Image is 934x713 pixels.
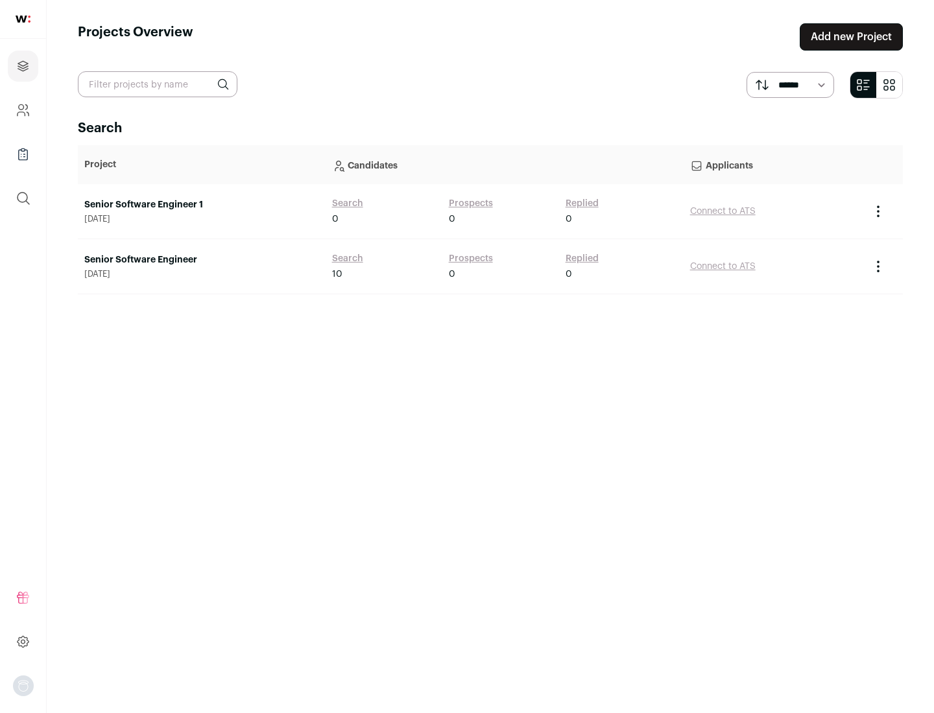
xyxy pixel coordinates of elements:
[449,252,493,265] a: Prospects
[870,259,886,274] button: Project Actions
[870,204,886,219] button: Project Actions
[84,269,319,279] span: [DATE]
[449,197,493,210] a: Prospects
[78,23,193,51] h1: Projects Overview
[690,207,756,216] a: Connect to ATS
[332,268,342,281] span: 10
[8,139,38,170] a: Company Lists
[449,213,455,226] span: 0
[84,198,319,211] a: Senior Software Engineer 1
[690,152,857,178] p: Applicants
[332,213,339,226] span: 0
[13,675,34,696] img: nopic.png
[332,197,363,210] a: Search
[566,213,572,226] span: 0
[800,23,903,51] a: Add new Project
[566,268,572,281] span: 0
[449,268,455,281] span: 0
[8,51,38,82] a: Projects
[690,262,756,271] a: Connect to ATS
[84,214,319,224] span: [DATE]
[332,152,677,178] p: Candidates
[84,158,319,171] p: Project
[78,119,903,137] h2: Search
[566,252,599,265] a: Replied
[8,95,38,126] a: Company and ATS Settings
[13,675,34,696] button: Open dropdown
[332,252,363,265] a: Search
[16,16,30,23] img: wellfound-shorthand-0d5821cbd27db2630d0214b213865d53afaa358527fdda9d0ea32b1df1b89c2c.svg
[566,197,599,210] a: Replied
[78,71,237,97] input: Filter projects by name
[84,253,319,266] a: Senior Software Engineer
